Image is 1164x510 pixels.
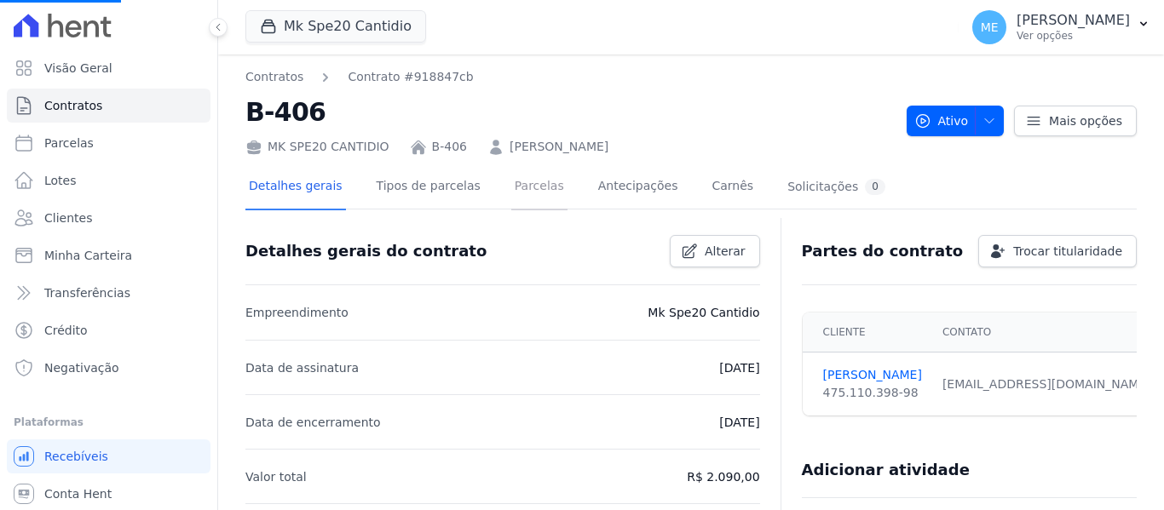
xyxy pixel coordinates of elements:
[1017,12,1130,29] p: [PERSON_NAME]
[719,358,759,378] p: [DATE]
[7,201,210,235] a: Clientes
[648,302,759,323] p: Mk Spe20 Cantidio
[245,68,474,86] nav: Breadcrumb
[7,238,210,272] a: Minha Carteira
[959,3,1164,51] button: ME [PERSON_NAME] Ver opções
[348,68,473,86] a: Contrato #918847cb
[44,322,88,339] span: Crédito
[803,312,932,352] th: Cliente
[44,135,94,152] span: Parcelas
[1017,29,1130,43] p: Ver opções
[245,165,346,210] a: Detalhes gerais
[511,165,568,210] a: Parcelas
[7,163,210,198] a: Lotes
[245,68,893,86] nav: Breadcrumb
[914,106,969,136] span: Ativo
[44,284,130,301] span: Transferências
[1013,243,1122,260] span: Trocar titularidade
[865,179,885,195] div: 0
[7,276,210,310] a: Transferências
[432,138,467,156] a: B-406
[44,485,112,502] span: Conta Hent
[1049,112,1122,129] span: Mais opções
[510,138,608,156] a: [PERSON_NAME]
[44,209,92,226] span: Clientes
[245,358,359,378] p: Data de assinatura
[44,172,77,189] span: Lotes
[823,366,922,384] a: [PERSON_NAME]
[44,247,132,264] span: Minha Carteira
[245,467,307,487] p: Valor total
[245,138,389,156] div: MK SPE20 CANTIDIO
[7,351,210,385] a: Negativação
[978,235,1137,267] a: Trocar titularidade
[784,165,889,210] a: Solicitações0
[245,302,349,323] p: Empreendimento
[245,68,303,86] a: Contratos
[44,448,108,465] span: Recebíveis
[44,359,119,376] span: Negativação
[1014,106,1137,136] a: Mais opções
[245,10,426,43] button: Mk Spe20 Cantidio
[44,97,102,114] span: Contratos
[245,241,487,261] h3: Detalhes gerais do contrato
[719,412,759,433] p: [DATE]
[7,126,210,160] a: Parcelas
[373,165,484,210] a: Tipos de parcelas
[981,21,999,33] span: ME
[705,243,746,260] span: Alterar
[687,467,759,487] p: R$ 2.090,00
[787,179,885,195] div: Solicitações
[14,412,204,433] div: Plataformas
[708,165,757,210] a: Carnês
[670,235,760,267] a: Alterar
[245,93,893,131] h2: B-406
[823,384,922,402] div: 475.110.398-98
[245,412,381,433] p: Data de encerramento
[44,60,112,77] span: Visão Geral
[7,439,210,473] a: Recebíveis
[7,89,210,123] a: Contratos
[907,106,1005,136] button: Ativo
[7,313,210,347] a: Crédito
[802,241,964,261] h3: Partes do contrato
[7,51,210,85] a: Visão Geral
[802,460,970,480] h3: Adicionar atividade
[595,165,682,210] a: Antecipações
